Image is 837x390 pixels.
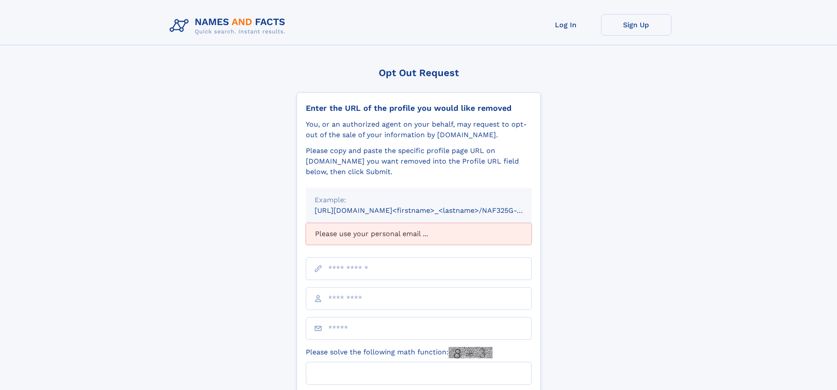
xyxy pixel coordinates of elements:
a: Sign Up [601,14,671,36]
div: Enter the URL of the profile you would like removed [306,103,532,113]
div: Opt Out Request [297,67,541,78]
div: Please use your personal email ... [306,223,532,245]
label: Please solve the following math function: [306,347,493,358]
div: Example: [315,195,523,205]
small: [URL][DOMAIN_NAME]<firstname>_<lastname>/NAF325G-xxxxxxxx [315,206,548,215]
div: You, or an authorized agent on your behalf, may request to opt-out of the sale of your informatio... [306,119,532,140]
img: Logo Names and Facts [166,14,293,38]
div: Please copy and paste the specific profile page URL on [DOMAIN_NAME] you want removed into the Pr... [306,146,532,177]
a: Log In [531,14,601,36]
